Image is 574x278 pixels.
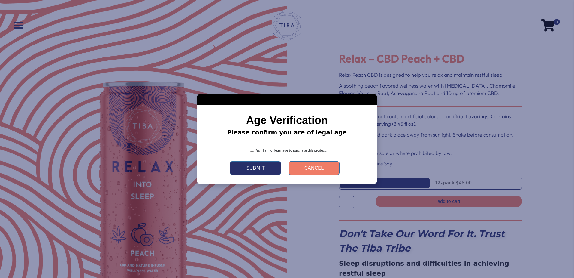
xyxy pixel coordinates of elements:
[284,161,344,175] a: Cancel
[206,114,368,126] h2: Age Verification
[289,161,340,175] button: Cancel
[255,149,327,152] span: Yes - I am of legal age to purchase this product.
[206,128,368,137] p: Please confirm you are of legal age
[230,161,281,175] button: Submit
